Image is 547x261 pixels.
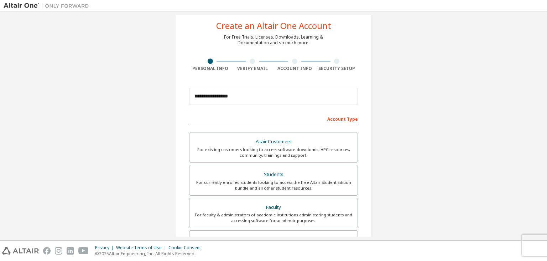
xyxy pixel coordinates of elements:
[55,247,62,255] img: instagram.svg
[189,66,231,71] div: Personal Info
[95,245,116,251] div: Privacy
[95,251,205,257] p: © 2025 Altair Engineering, Inc. All Rights Reserved.
[194,202,353,212] div: Faculty
[216,21,331,30] div: Create an Altair One Account
[194,212,353,224] div: For faculty & administrators of academic institutions administering students and accessing softwa...
[189,113,358,124] div: Account Type
[116,245,168,251] div: Website Terms of Use
[194,147,353,158] div: For existing customers looking to access software downloads, HPC resources, community, trainings ...
[224,34,323,46] div: For Free Trials, Licenses, Downloads, Learning & Documentation and so much more.
[194,180,353,191] div: For currently enrolled students looking to access the free Altair Student Edition bundle and all ...
[67,247,74,255] img: linkedin.svg
[231,66,274,71] div: Verify Email
[4,2,93,9] img: Altair One
[194,137,353,147] div: Altair Customers
[43,247,51,255] img: facebook.svg
[194,235,353,245] div: Everyone else
[78,247,89,255] img: youtube.svg
[168,245,205,251] div: Cookie Consent
[273,66,316,71] div: Account Info
[194,170,353,180] div: Students
[2,247,39,255] img: altair_logo.svg
[316,66,358,71] div: Security Setup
